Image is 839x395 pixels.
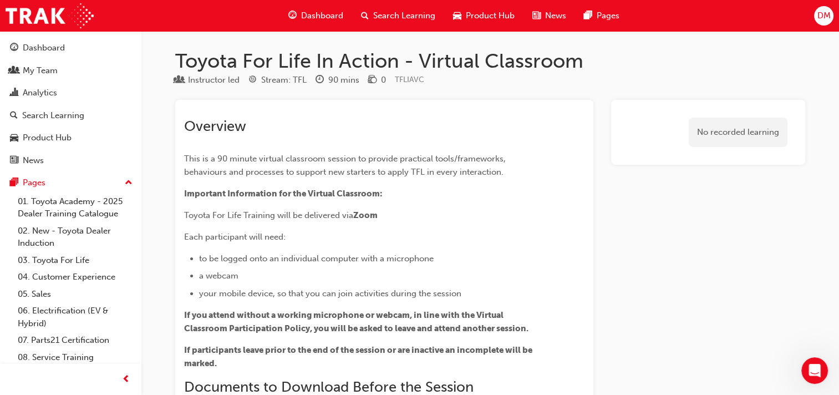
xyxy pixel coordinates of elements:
[4,173,137,193] button: Pages
[248,75,257,85] span: target-icon
[6,3,94,28] img: Trak
[4,60,137,81] a: My Team
[184,118,246,135] span: Overview
[4,38,137,58] a: Dashboard
[175,75,184,85] span: learningResourceType_INSTRUCTOR_LED-icon
[368,73,386,87] div: Price
[288,9,297,23] span: guage-icon
[381,74,386,87] div: 0
[466,9,515,22] span: Product Hub
[184,189,383,199] span: Important Information for the Virtual Classroom:
[23,131,72,144] div: Product Hub
[23,87,57,99] div: Analytics
[368,75,377,85] span: money-icon
[361,9,369,23] span: search-icon
[10,133,18,143] span: car-icon
[13,349,137,366] a: 08. Service Training
[301,9,343,22] span: Dashboard
[597,9,619,22] span: Pages
[814,6,833,26] button: DM
[689,118,787,147] div: No recorded learning
[328,74,359,87] div: 90 mins
[23,42,65,54] div: Dashboard
[184,154,508,177] span: This is a 90 minute virtual classroom session to provide practical tools/frameworks, behaviours a...
[23,64,58,77] div: My Team
[575,4,628,27] a: pages-iconPages
[4,105,137,126] a: Search Learning
[184,345,534,368] span: If participants leave prior to the end of the session or are inactive an incomplete will be marked.
[523,4,575,27] a: news-iconNews
[175,73,240,87] div: Type
[10,43,18,53] span: guage-icon
[13,302,137,332] a: 06. Electrification (EV & Hybrid)
[13,269,137,286] a: 04. Customer Experience
[584,9,592,23] span: pages-icon
[261,74,307,87] div: Stream: TFL
[395,75,424,84] span: Learning resource code
[4,36,137,173] button: DashboardMy TeamAnalyticsSearch LearningProduct HubNews
[22,109,84,122] div: Search Learning
[23,176,45,189] div: Pages
[4,83,137,103] a: Analytics
[10,111,18,121] span: search-icon
[352,4,444,27] a: search-iconSearch Learning
[13,193,137,222] a: 01. Toyota Academy - 2025 Dealer Training Catalogue
[10,156,18,166] span: news-icon
[199,271,238,281] span: a webcam
[122,373,130,387] span: prev-icon
[188,74,240,87] div: Instructor led
[4,128,137,148] a: Product Hub
[199,288,461,298] span: your mobile device, so that you can join activities during the session
[248,73,307,87] div: Stream
[23,154,44,167] div: News
[353,210,378,220] span: Zoom
[13,286,137,303] a: 05. Sales
[10,66,18,76] span: people-icon
[184,210,353,220] span: Toyota For Life Training will be delivered via
[10,178,18,188] span: pages-icon
[444,4,523,27] a: car-iconProduct Hub
[817,9,830,22] span: DM
[175,49,805,73] h1: Toyota For Life In Action - Virtual Classroom
[13,252,137,269] a: 03. Toyota For Life
[279,4,352,27] a: guage-iconDashboard
[316,75,324,85] span: clock-icon
[316,73,359,87] div: Duration
[545,9,566,22] span: News
[13,332,137,349] a: 07. Parts21 Certification
[13,222,137,252] a: 02. New - Toyota Dealer Induction
[453,9,461,23] span: car-icon
[10,88,18,98] span: chart-icon
[532,9,541,23] span: news-icon
[801,357,828,384] iframe: Intercom live chat
[4,150,137,171] a: News
[199,254,434,264] span: to be logged onto an individual computer with a microphone
[184,310,528,333] span: If you attend without a working microphone or webcam, in line with the Virtual Classroom Particip...
[184,232,286,242] span: Each participant will need:
[373,9,435,22] span: Search Learning
[125,176,133,190] span: up-icon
